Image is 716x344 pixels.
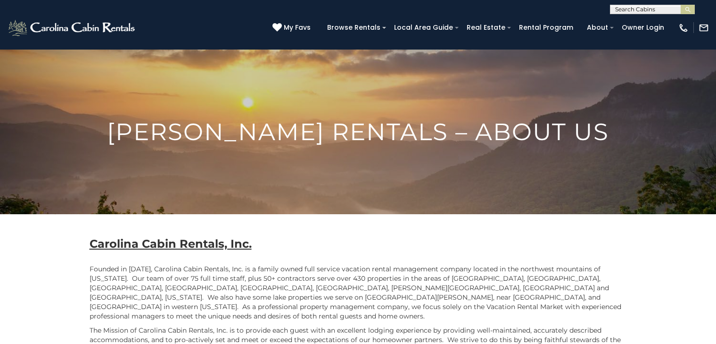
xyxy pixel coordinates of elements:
a: Real Estate [462,20,510,35]
img: mail-regular-white.png [699,23,709,33]
span: My Favs [284,23,311,33]
a: My Favs [272,23,313,33]
a: Browse Rentals [322,20,385,35]
img: phone-regular-white.png [678,23,689,33]
a: Rental Program [514,20,578,35]
b: Carolina Cabin Rentals, Inc. [90,237,252,251]
img: White-1-2.png [7,18,138,37]
a: About [582,20,613,35]
p: Founded in [DATE], Carolina Cabin Rentals, Inc. is a family owned full service vacation rental ma... [90,264,627,321]
a: Local Area Guide [389,20,458,35]
a: Owner Login [617,20,669,35]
